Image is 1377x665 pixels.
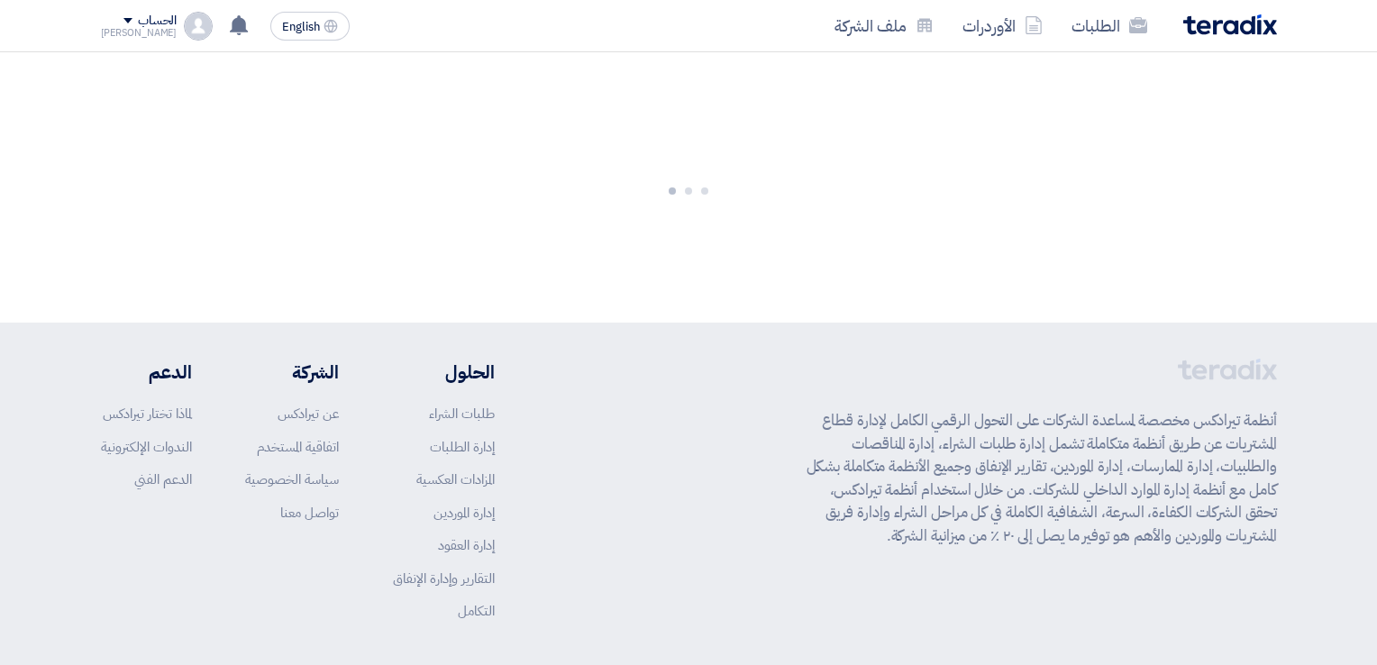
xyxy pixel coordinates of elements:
[280,503,339,523] a: تواصل معنا
[101,359,192,386] li: الدعم
[245,359,339,386] li: الشركة
[430,437,495,457] a: إدارة الطلبات
[429,404,495,424] a: طلبات الشراء
[134,469,192,489] a: الدعم الفني
[282,21,320,33] span: English
[245,469,339,489] a: سياسة الخصوصية
[1183,14,1277,35] img: Teradix logo
[948,5,1057,47] a: الأوردرات
[101,28,178,38] div: [PERSON_NAME]
[438,535,495,555] a: إدارة العقود
[433,503,495,523] a: إدارة الموردين
[416,469,495,489] a: المزادات العكسية
[103,404,192,424] a: لماذا تختار تيرادكس
[138,14,177,29] div: الحساب
[393,569,495,588] a: التقارير وإدارة الإنفاق
[820,5,948,47] a: ملف الشركة
[807,409,1277,547] p: أنظمة تيرادكس مخصصة لمساعدة الشركات على التحول الرقمي الكامل لإدارة قطاع المشتريات عن طريق أنظمة ...
[393,359,495,386] li: الحلول
[270,12,350,41] button: English
[1057,5,1162,47] a: الطلبات
[257,437,339,457] a: اتفاقية المستخدم
[101,437,192,457] a: الندوات الإلكترونية
[184,12,213,41] img: profile_test.png
[278,404,339,424] a: عن تيرادكس
[458,601,495,621] a: التكامل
